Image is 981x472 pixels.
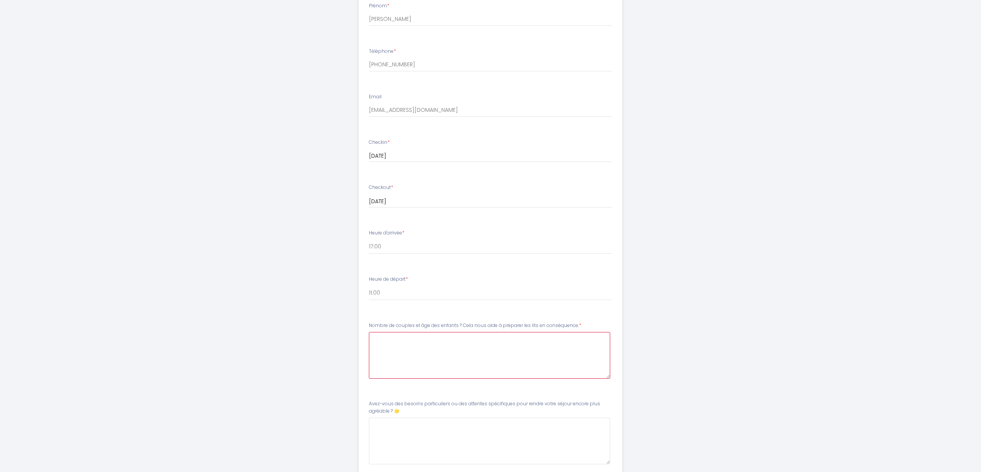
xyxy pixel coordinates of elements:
label: Checkin [369,139,390,146]
label: Email [369,93,382,101]
label: Checkout [369,184,393,191]
label: Nombre de couples et âge des enfants ? Cela nous aide à préparer les lits en conséquence. [369,322,581,329]
label: Heure d'arrivée [369,229,404,237]
label: Prénom [369,2,389,10]
label: Avez-vous des besoins particuliers ou des attentes spécifiques pour rendre votre séjour encore pl... [369,400,612,415]
label: Téléphone [369,48,396,55]
label: Heure de départ [369,276,408,283]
